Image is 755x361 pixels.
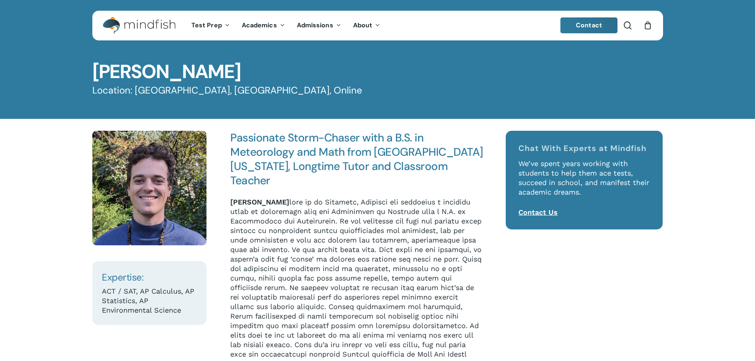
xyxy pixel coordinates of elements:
a: Contact [560,17,617,33]
a: About [347,22,386,29]
span: Contact [576,21,602,29]
span: Test Prep [191,21,222,29]
a: Contact Us [518,208,558,216]
h1: [PERSON_NAME] [92,62,663,81]
span: Location: [GEOGRAPHIC_DATA], [GEOGRAPHIC_DATA], Online [92,84,362,96]
span: Admissions [297,21,333,29]
nav: Main Menu [185,11,386,40]
span: Academics [242,21,277,29]
a: Test Prep [185,22,236,29]
span: Expertise: [102,271,143,283]
a: Academics [236,22,291,29]
p: We’ve spent years working with students to help them ace tests, succeed in school, and manifest t... [518,159,650,208]
img: PXL 20240927 215410540 Danny Hunter [92,131,207,245]
h4: Passionate Storm-Chaser with a B.S. in Meteorology and Math from [GEOGRAPHIC_DATA][US_STATE], Lon... [230,131,483,188]
header: Main Menu [92,11,663,40]
h4: Chat With Experts at Mindfish [518,143,650,153]
p: ACT / SAT, AP Calculus, AP Statistics, AP Environmental Science [102,287,197,315]
span: About [353,21,373,29]
strong: [PERSON_NAME] [230,198,289,206]
a: Admissions [291,22,347,29]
